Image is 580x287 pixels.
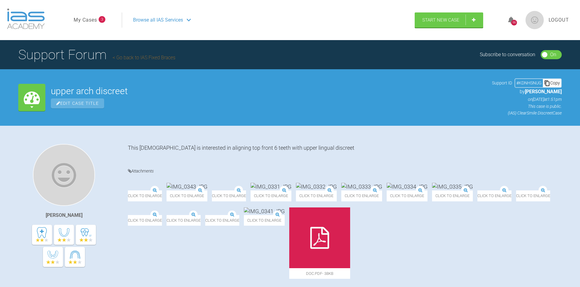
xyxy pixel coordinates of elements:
[7,9,45,29] img: logo-light.3e3ef733.png
[167,190,207,201] span: Click to enlarge
[477,190,511,201] span: Click to enlarge
[113,55,175,60] a: Go back to IAS Fixed Braces
[432,183,473,190] img: IMG_0335.JPG
[387,190,427,201] span: Click to enlarge
[492,80,512,86] span: Support ID
[296,183,337,190] img: IMG_0332.JPG
[341,190,382,201] span: Click to enlarge
[99,16,105,23] span: 3
[128,144,562,158] div: This [DEMOGRAPHIC_DATA] is interested in aligning top front 6 teeth with upper lingual discreet
[128,167,562,175] h4: Attachments
[480,51,535,59] div: Subscribe to conversation
[492,110,562,116] p: (IAS) ClearSmile Discreet Case
[525,89,562,94] span: [PERSON_NAME]
[341,183,382,190] img: IMG_0333.JPG
[212,190,246,201] span: Click to enlarge
[251,190,291,201] span: Click to enlarge
[33,144,95,206] img: Jigna Joshi
[244,215,285,226] span: Click to enlarge
[422,17,459,23] span: Start New Case
[387,183,427,190] img: IMG_0334.JPG
[128,190,162,201] span: Click to enlarge
[415,12,483,28] a: Start New Case
[296,190,337,201] span: Click to enlarge
[492,88,562,96] p: by
[289,268,350,279] span: doc.pdf - 38KB
[549,16,569,24] a: Logout
[205,215,239,226] span: Click to enlarge
[244,207,285,215] img: IMG_0341.JPG
[543,79,561,87] div: Copy
[167,215,201,226] span: Click to enlarge
[526,11,544,29] img: profile.png
[251,183,291,190] img: IMG_0331.JPG
[432,190,473,201] span: Click to enlarge
[128,215,162,226] span: Click to enlarge
[51,87,487,96] h2: upper arch discreet
[133,16,183,24] span: Browse all IAS Services
[516,190,550,201] span: Click to enlarge
[167,183,207,190] img: IMG_0343.JPG
[18,44,175,65] h1: Support Forum
[492,96,562,103] p: on [DATE] at 1:51pm
[550,51,556,59] div: On
[51,98,104,108] span: Edit Case Title
[74,16,97,24] a: My Cases
[511,20,517,26] div: 66
[492,103,562,110] p: This case is public.
[515,80,543,86] div: # KDNHSNUG
[46,211,83,219] div: [PERSON_NAME]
